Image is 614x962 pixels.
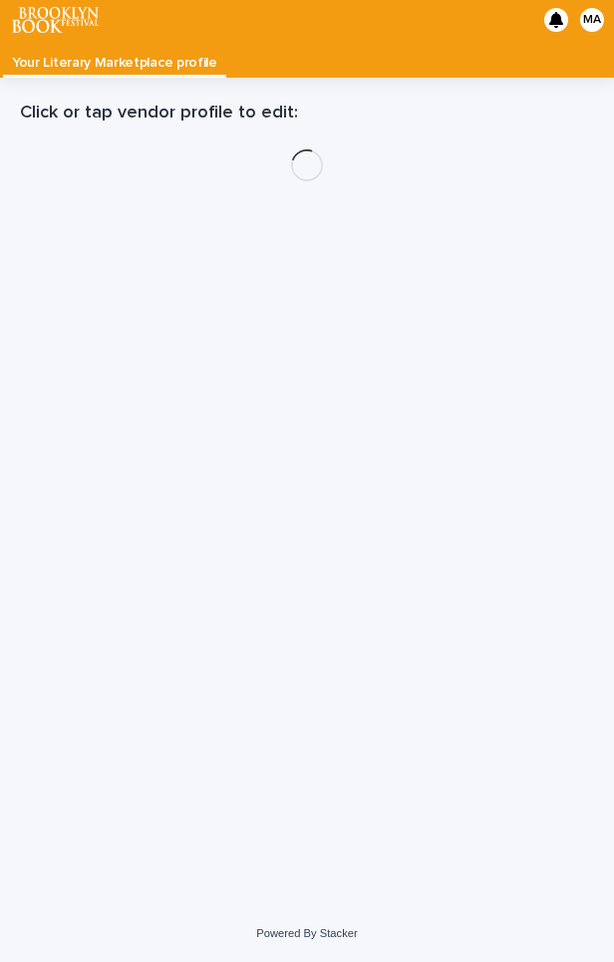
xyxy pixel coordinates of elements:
a: Your Literary Marketplace profile [3,40,226,75]
p: Your Literary Marketplace profile [12,40,217,72]
a: Powered By Stacker [256,927,357,939]
div: MA [580,8,604,32]
h1: Click or tap vendor profile to edit: [20,102,594,125]
img: l65f3yHPToSKODuEVUav [12,7,99,33]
